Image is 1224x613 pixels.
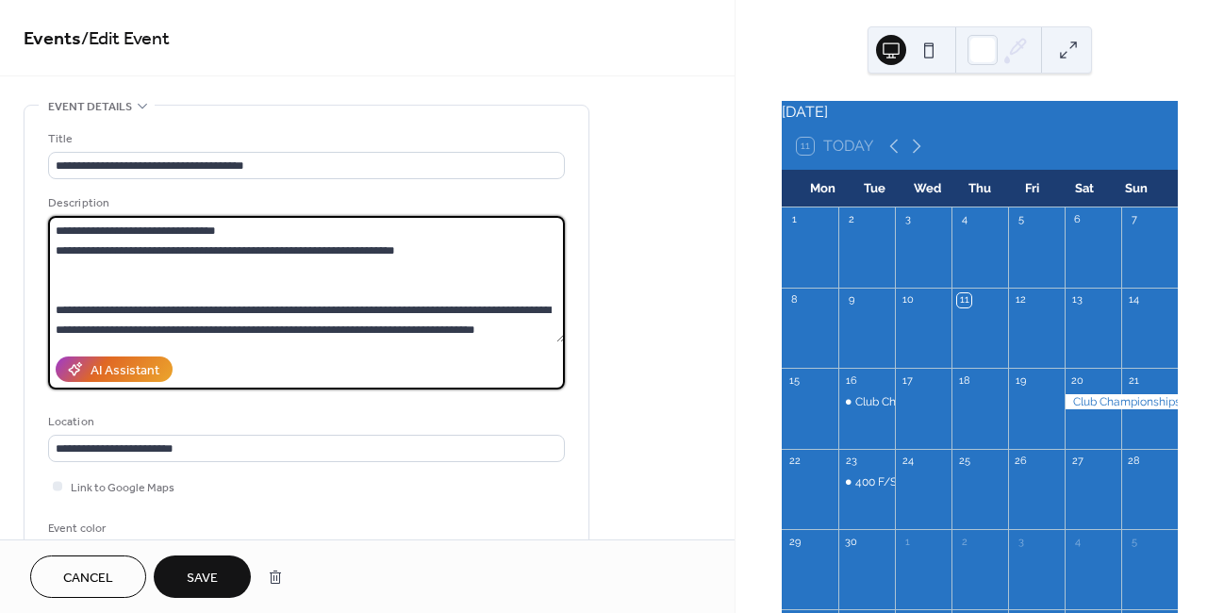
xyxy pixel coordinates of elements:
[48,97,132,117] span: Event details
[1014,213,1028,227] div: 5
[1127,535,1141,549] div: 5
[787,213,802,227] div: 1
[901,170,953,207] div: Wed
[1070,455,1084,469] div: 27
[787,373,802,388] div: 15
[91,361,159,381] div: AI Assistant
[81,21,170,58] span: / Edit Event
[1127,455,1141,469] div: 28
[63,569,113,588] span: Cancel
[855,474,897,490] div: 400 F/S
[957,213,971,227] div: 4
[901,535,915,549] div: 1
[844,455,858,469] div: 23
[48,519,190,538] div: Event color
[787,535,802,549] div: 29
[901,293,915,307] div: 10
[838,394,895,410] div: Club Championships 400IM
[1070,213,1084,227] div: 6
[844,535,858,549] div: 30
[957,373,971,388] div: 18
[838,474,895,490] div: 400 F/S
[1014,293,1028,307] div: 12
[1014,373,1028,388] div: 19
[844,373,858,388] div: 16
[1014,535,1028,549] div: 3
[30,555,146,598] button: Cancel
[782,101,1178,124] div: [DATE]
[1070,293,1084,307] div: 13
[187,569,218,588] span: Save
[1127,213,1141,227] div: 7
[1065,394,1178,410] div: Club Championships 2025
[849,170,901,207] div: Tue
[844,213,858,227] div: 2
[1006,170,1058,207] div: Fri
[957,455,971,469] div: 25
[48,412,561,432] div: Location
[787,293,802,307] div: 8
[1127,373,1141,388] div: 21
[1070,535,1084,549] div: 4
[855,394,999,410] div: Club Championships 400IM
[1127,293,1141,307] div: 14
[1111,170,1163,207] div: Sun
[953,170,1005,207] div: Thu
[844,293,858,307] div: 9
[957,535,971,549] div: 2
[1058,170,1110,207] div: Sat
[24,21,81,58] a: Events
[56,356,173,382] button: AI Assistant
[901,455,915,469] div: 24
[1070,373,1084,388] div: 20
[71,478,174,498] span: Link to Google Maps
[797,170,849,207] div: Mon
[957,293,971,307] div: 11
[1014,455,1028,469] div: 26
[48,193,561,213] div: Description
[787,455,802,469] div: 22
[901,213,915,227] div: 3
[901,373,915,388] div: 17
[154,555,251,598] button: Save
[48,129,561,149] div: Title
